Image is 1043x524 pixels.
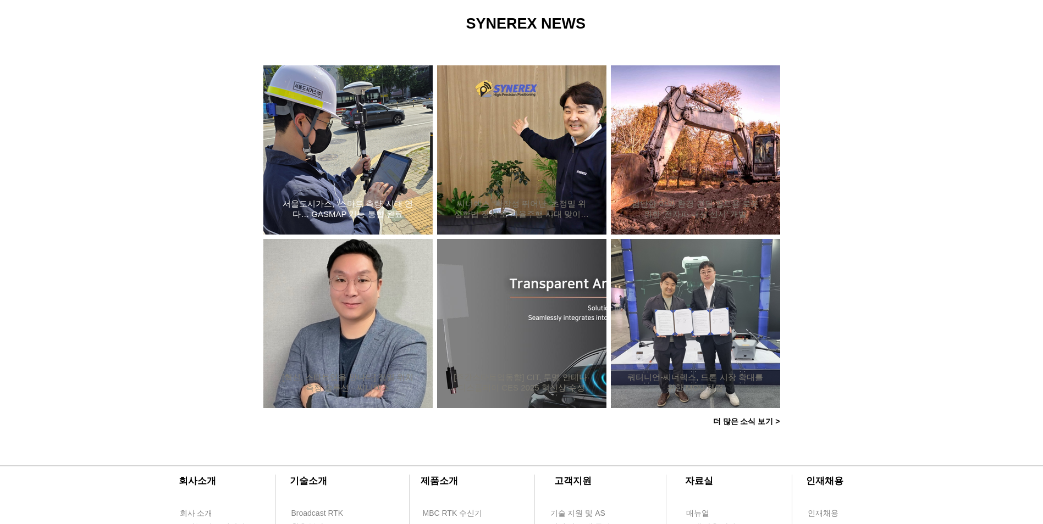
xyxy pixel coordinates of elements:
[291,506,354,520] a: Broadcast RTK
[806,476,843,486] span: ​인재채용
[627,199,764,220] h2: 험난한 야외 환경 견딜 필드용 로봇 위한 ‘전자파 내성 센서’ 개발
[280,372,416,393] a: [혁신, 스타트업을 만나다] 정밀 위치측정 솔루션 - 씨너렉스
[840,178,1043,524] iframe: Wix Chat
[454,372,590,393] a: [주간스타트업동향] CIT, 투명 안테나·디스플레이 CES 2025 혁신상 수상 外
[280,198,416,220] a: 서울도시가스, ‘스마트 측량’ 시대 연다… GASMAP 기능 통합 완료
[808,508,838,519] span: 인재채용
[421,476,458,486] span: ​제품소개
[685,476,713,486] span: ​자료실
[705,411,788,433] a: 더 많은 소식 보기 >
[466,15,586,32] span: SYNEREX NEWS
[454,372,590,393] h2: [주간스타트업동향] CIT, 투명 안테나·디스플레이 CES 2025 혁신상 수상 外
[280,372,416,393] h2: [혁신, 스타트업을 만나다] 정밀 위치측정 솔루션 - 씨너렉스
[807,506,859,520] a: 인재채용
[686,508,709,519] span: 매뉴얼
[263,65,780,408] div: 게시물 목록입니다. 열람할 게시물을 선택하세요.
[627,372,764,393] h2: 쿼터니언-씨너렉스, 드론 시장 확대를 위한 MOU 체결
[550,506,632,520] a: 기술 지원 및 AS
[454,198,590,220] a: 씨너렉스 “확장성 뛰어난 ‘초정밀 위성항법 장치’로 자율주행 시대 맞이할 것”
[627,198,764,220] a: 험난한 야외 환경 견딜 필드용 로봇 위한 ‘전자파 내성 센서’ 개발
[180,508,213,519] span: 회사 소개
[713,417,780,427] span: 더 많은 소식 보기 >
[179,476,216,486] span: ​회사소개
[627,372,764,393] a: 쿼터니언-씨너렉스, 드론 시장 확대를 위한 MOU 체결
[686,506,749,520] a: 매뉴얼
[422,506,505,520] a: MBC RTK 수신기
[554,476,592,486] span: ​고객지원
[454,199,590,220] h2: 씨너렉스 “확장성 뛰어난 ‘초정밀 위성항법 장치’로 자율주행 시대 맞이할 것”
[280,199,416,220] h2: 서울도시가스, ‘스마트 측량’ 시대 연다… GASMAP 기능 통합 완료
[290,476,327,486] span: ​기술소개
[423,508,483,519] span: MBC RTK 수신기
[291,508,344,519] span: Broadcast RTK
[179,506,242,520] a: 회사 소개
[550,508,605,519] span: 기술 지원 및 AS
